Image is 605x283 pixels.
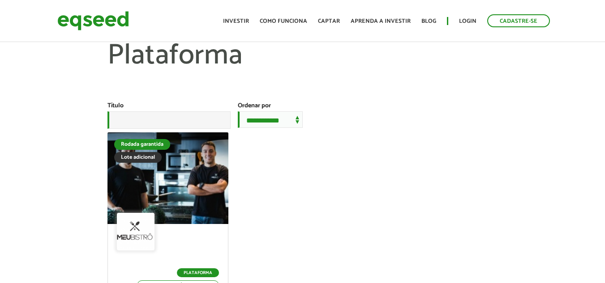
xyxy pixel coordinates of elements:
[459,18,476,24] a: Login
[107,40,498,98] h1: Plataforma
[114,139,170,150] div: Rodada garantida
[487,14,550,27] a: Cadastre-se
[260,18,307,24] a: Como funciona
[421,18,436,24] a: Blog
[114,152,162,163] div: Lote adicional
[177,268,219,277] p: Plataforma
[107,103,124,109] label: Título
[238,103,271,109] label: Ordenar por
[57,9,129,33] img: EqSeed
[318,18,340,24] a: Captar
[351,18,411,24] a: Aprenda a investir
[223,18,249,24] a: Investir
